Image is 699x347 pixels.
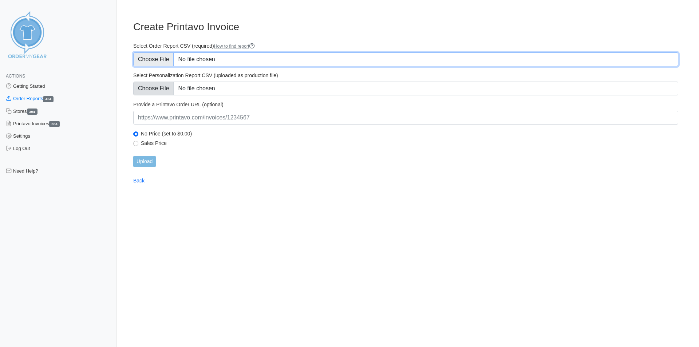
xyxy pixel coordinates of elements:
label: Sales Price [141,140,678,146]
span: 304 [27,109,37,115]
a: How to find report [214,44,255,49]
label: Select Personalization Report CSV (uploaded as production file) [133,72,678,79]
h3: Create Printavo Invoice [133,21,678,33]
label: No Price (set to $0.00) [141,130,678,137]
span: 404 [43,96,54,102]
a: Back [133,178,145,184]
label: Provide a Printavo Order URL (optional) [133,101,678,108]
span: 384 [49,121,60,127]
label: Select Order Report CSV (required) [133,43,678,50]
input: https://www.printavo.com/invoices/1234567 [133,111,678,125]
span: Actions [6,74,25,79]
input: Upload [133,156,156,167]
